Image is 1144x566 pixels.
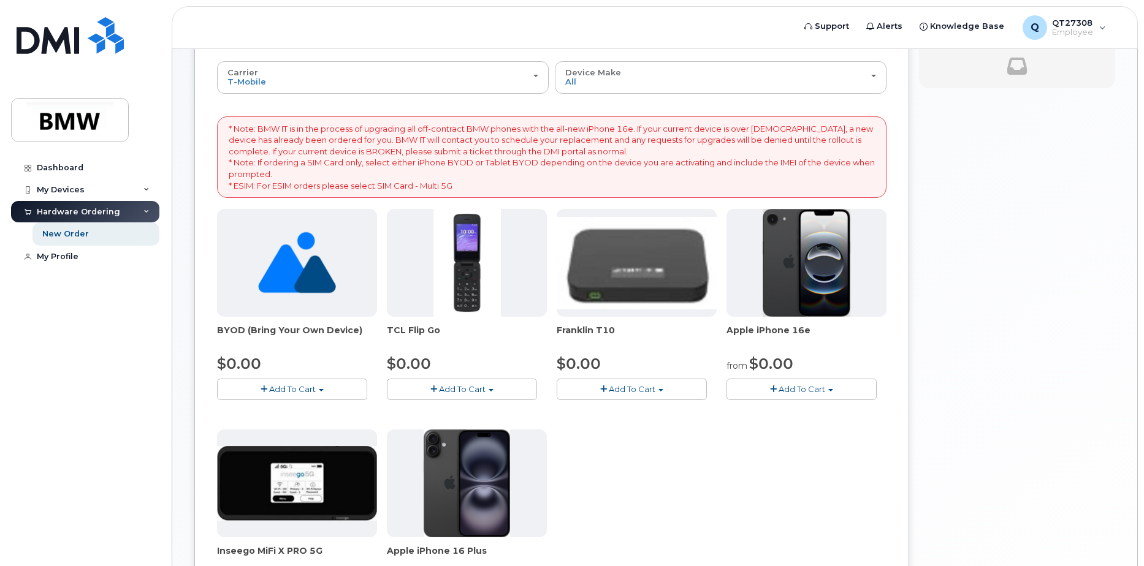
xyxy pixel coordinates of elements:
[858,14,911,39] a: Alerts
[877,20,902,32] span: Alerts
[557,324,717,349] div: Franklin T10
[565,77,576,86] span: All
[555,61,887,93] button: Device Make All
[387,379,537,400] button: Add To Cart
[217,61,549,93] button: Carrier T-Mobile
[565,67,621,77] span: Device Make
[217,379,367,400] button: Add To Cart
[217,324,377,349] div: BYOD (Bring Your Own Device)
[557,379,707,400] button: Add To Cart
[726,324,887,349] div: Apple iPhone 16e
[779,384,825,394] span: Add To Cart
[439,384,486,394] span: Add To Cart
[1052,18,1093,28] span: QT27308
[227,67,258,77] span: Carrier
[1014,15,1115,40] div: QT27308
[557,355,601,372] span: $0.00
[229,123,875,191] p: * Note: BMW IT is in the process of upgrading all off-contract BMW phones with the all-new iPhone...
[911,14,1013,39] a: Knowledge Base
[217,446,377,521] img: cut_small_inseego_5G.jpg
[1052,28,1093,37] span: Employee
[1031,20,1039,35] span: Q
[557,217,717,309] img: t10.jpg
[930,20,1004,32] span: Knowledge Base
[796,14,858,39] a: Support
[424,429,510,537] img: iphone_16_plus.png
[1091,513,1135,557] iframe: Messenger Launcher
[258,209,336,317] img: no_image_found-2caef05468ed5679b831cfe6fc140e25e0c280774317ffc20a367ab7fd17291e.png
[749,355,793,372] span: $0.00
[387,324,547,349] div: TCL Flip Go
[726,360,747,371] small: from
[815,20,849,32] span: Support
[609,384,655,394] span: Add To Cart
[387,355,431,372] span: $0.00
[763,209,851,317] img: iphone16e.png
[269,384,316,394] span: Add To Cart
[726,379,877,400] button: Add To Cart
[227,77,266,86] span: T-Mobile
[217,355,261,372] span: $0.00
[433,209,501,317] img: TCL_FLIP_MODE.jpg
